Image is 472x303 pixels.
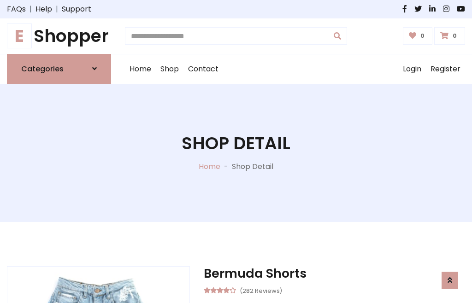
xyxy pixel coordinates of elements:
[398,54,426,84] a: Login
[232,161,273,172] p: Shop Detail
[35,4,52,15] a: Help
[426,54,465,84] a: Register
[199,161,220,172] a: Home
[434,27,465,45] a: 0
[240,285,282,296] small: (282 Reviews)
[204,266,465,281] h3: Bermuda Shorts
[418,32,427,40] span: 0
[450,32,459,40] span: 0
[7,26,111,47] a: EShopper
[156,54,183,84] a: Shop
[62,4,91,15] a: Support
[7,26,111,47] h1: Shopper
[21,64,64,73] h6: Categories
[182,133,290,154] h1: Shop Detail
[183,54,223,84] a: Contact
[7,54,111,84] a: Categories
[403,27,433,45] a: 0
[7,4,26,15] a: FAQs
[7,23,32,48] span: E
[220,161,232,172] p: -
[26,4,35,15] span: |
[125,54,156,84] a: Home
[52,4,62,15] span: |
